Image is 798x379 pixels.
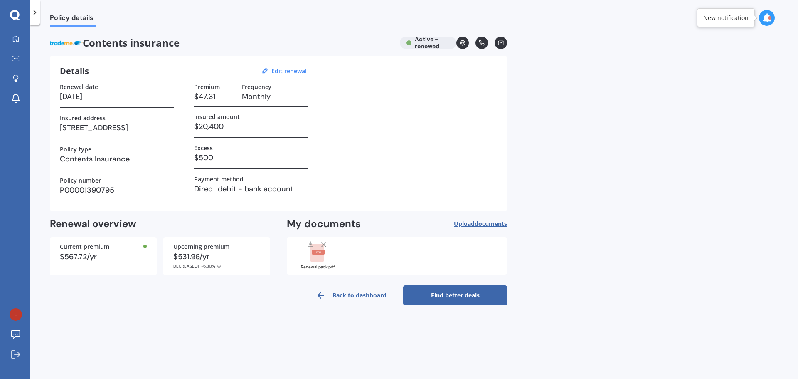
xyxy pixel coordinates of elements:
[194,144,213,151] label: Excess
[60,90,174,103] h3: [DATE]
[60,253,147,260] div: $567.72/yr
[60,114,106,121] label: Insured address
[50,218,270,230] h2: Renewal overview
[60,83,98,90] label: Renewal date
[60,146,91,153] label: Policy type
[173,253,260,269] div: $531.96/yr
[242,83,271,90] label: Frequency
[703,14,749,22] div: New notification
[194,176,244,183] label: Payment method
[60,121,174,134] h3: [STREET_ADDRESS]
[454,218,507,230] button: Uploaddocuments
[173,244,260,250] div: Upcoming premium
[297,265,338,269] div: Renewal pack.pdf
[454,220,507,227] span: Upload
[475,220,507,228] span: documents
[173,263,201,269] span: DECREASE OF
[271,67,307,75] u: Edit renewal
[50,14,96,25] span: Policy details
[242,90,308,103] h3: Monthly
[269,67,309,75] button: Edit renewal
[194,90,235,103] h3: $47.31
[201,263,215,269] span: -6.30%
[60,184,174,196] h3: P00001390795
[194,120,308,133] h3: $20,400
[194,151,308,164] h3: $500
[50,37,83,49] img: Trademe.webp
[287,218,361,230] h2: My documents
[194,113,240,120] label: Insured amount
[60,244,147,250] div: Current premium
[403,285,507,305] a: Find better deals
[194,83,220,90] label: Premium
[194,183,308,195] h3: Direct debit - bank account
[60,153,174,165] h3: Contents Insurance
[60,66,89,77] h3: Details
[299,285,403,305] a: Back to dashboard
[60,177,101,184] label: Policy number
[10,308,22,321] img: a83b83ef5d41fbefb570361b732345ec
[50,37,393,49] span: Contents insurance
